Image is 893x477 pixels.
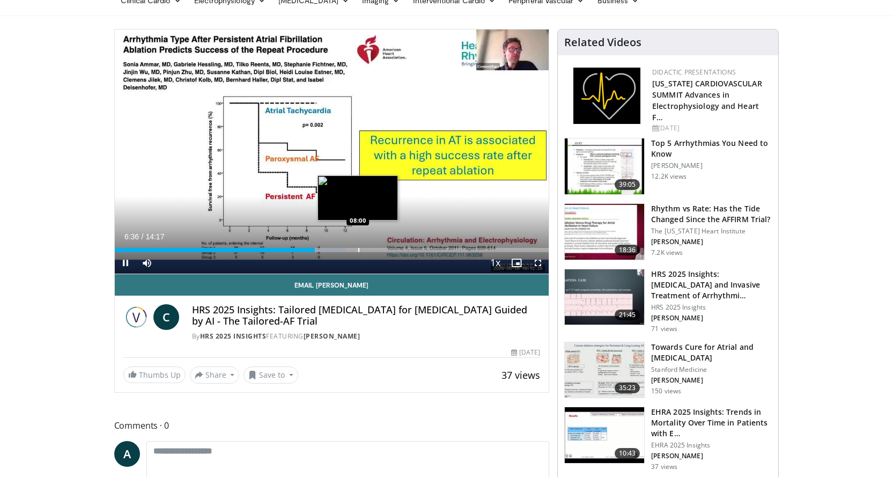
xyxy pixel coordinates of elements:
h4: Related Videos [564,36,641,49]
h3: EHRA 2025 Insights: Trends in Mortality Over Time in Patients with E… [651,407,772,439]
p: [PERSON_NAME] [651,162,772,170]
span: 21:45 [615,310,640,320]
span: 14:17 [145,232,164,241]
p: [PERSON_NAME] [651,238,772,246]
p: 37 views [651,463,677,471]
img: ec2c7e4b-2e60-4631-8939-1325775bd3e0.150x105_q85_crop-smart_upscale.jpg [565,204,644,260]
a: 18:36 Rhythm vs Rate: Has the Tide Changed Since the AFFIRM Trial? The [US_STATE] Heart Institute... [564,203,772,260]
div: [DATE] [652,123,770,133]
span: 10:43 [615,448,640,459]
p: [PERSON_NAME] [651,452,772,460]
p: [PERSON_NAME] [651,314,772,322]
h3: Top 5 Arrhythmias You Need to Know [651,138,772,159]
a: 39:05 Top 5 Arrhythmias You Need to Know [PERSON_NAME] 12.2K views [564,138,772,195]
span: 39:05 [615,179,640,190]
a: A [114,441,140,467]
span: 6:36 [124,232,139,241]
a: Email [PERSON_NAME] [115,274,549,296]
a: 21:45 HRS 2025 Insights: [MEDICAL_DATA] and Invasive Treatment of Arrhythmi… HRS 2025 Insights [P... [564,269,772,333]
p: 12.2K views [651,172,687,181]
p: 71 views [651,325,677,333]
p: 150 views [651,387,681,395]
p: EHRA 2025 Insights [651,441,772,450]
button: Share [190,366,240,384]
img: 3e7012de-de75-4d7f-b4a5-6b105ef89180.150x105_q85_crop-smart_upscale.jpg [565,407,644,463]
button: Playback Rate [484,252,506,274]
div: Didactic Presentations [652,68,770,77]
a: 10:43 EHRA 2025 Insights: Trends in Mortality Over Time in Patients with E… EHRA 2025 Insights [P... [564,407,772,471]
button: Save to [243,366,298,384]
a: [PERSON_NAME] [304,332,360,341]
p: 7.2K views [651,248,683,257]
h3: HRS 2025 Insights: [MEDICAL_DATA] and Invasive Treatment of Arrhythmi… [651,269,772,301]
video-js: Video Player [115,30,549,274]
img: image.jpeg [318,175,398,221]
div: Progress Bar [115,248,549,252]
a: [US_STATE] CARDIOVASCULAR SUMMIT Advances in Electrophysiology and Heart F… [652,78,762,122]
img: e6be7ba5-423f-4f4d-9fbf-6050eac7a348.150x105_q85_crop-smart_upscale.jpg [565,138,644,194]
h3: Towards Cure for Atrial and [MEDICAL_DATA] [651,342,772,363]
span: / [142,232,144,241]
span: 18:36 [615,245,640,255]
a: C [153,304,179,330]
button: Fullscreen [527,252,549,274]
img: 84544d11-cb54-4529-bf25-9e6e59945570.150x105_q85_crop-smart_upscale.jpg [565,342,644,398]
div: By FEATURING [192,332,541,341]
h4: HRS 2025 Insights: Tailored [MEDICAL_DATA] for [MEDICAL_DATA] Guided by AI - The Tailored-AF Trial [192,304,541,327]
h3: Rhythm vs Rate: Has the Tide Changed Since the AFFIRM Trial? [651,203,772,225]
p: [PERSON_NAME] [651,376,772,385]
a: HRS 2025 Insights [200,332,267,341]
div: [DATE] [511,348,540,357]
button: Pause [115,252,136,274]
p: The [US_STATE] Heart Institute [651,227,772,236]
p: Stanford Medicine [651,365,772,374]
p: HRS 2025 Insights [651,303,772,312]
button: Mute [136,252,158,274]
button: Enable picture-in-picture mode [506,252,527,274]
span: 35:23 [615,383,640,393]
a: 35:23 Towards Cure for Atrial and [MEDICAL_DATA] Stanford Medicine [PERSON_NAME] 150 views [564,342,772,399]
span: 37 views [501,369,540,381]
img: ff3b1325-a447-444d-a9ae-29acde39786c.150x105_q85_crop-smart_upscale.jpg [565,269,644,325]
img: HRS 2025 Insights [123,304,149,330]
img: 1860aa7a-ba06-47e3-81a4-3dc728c2b4cf.png.150x105_q85_autocrop_double_scale_upscale_version-0.2.png [573,68,640,124]
span: Comments 0 [114,419,550,432]
a: Thumbs Up [123,366,186,383]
